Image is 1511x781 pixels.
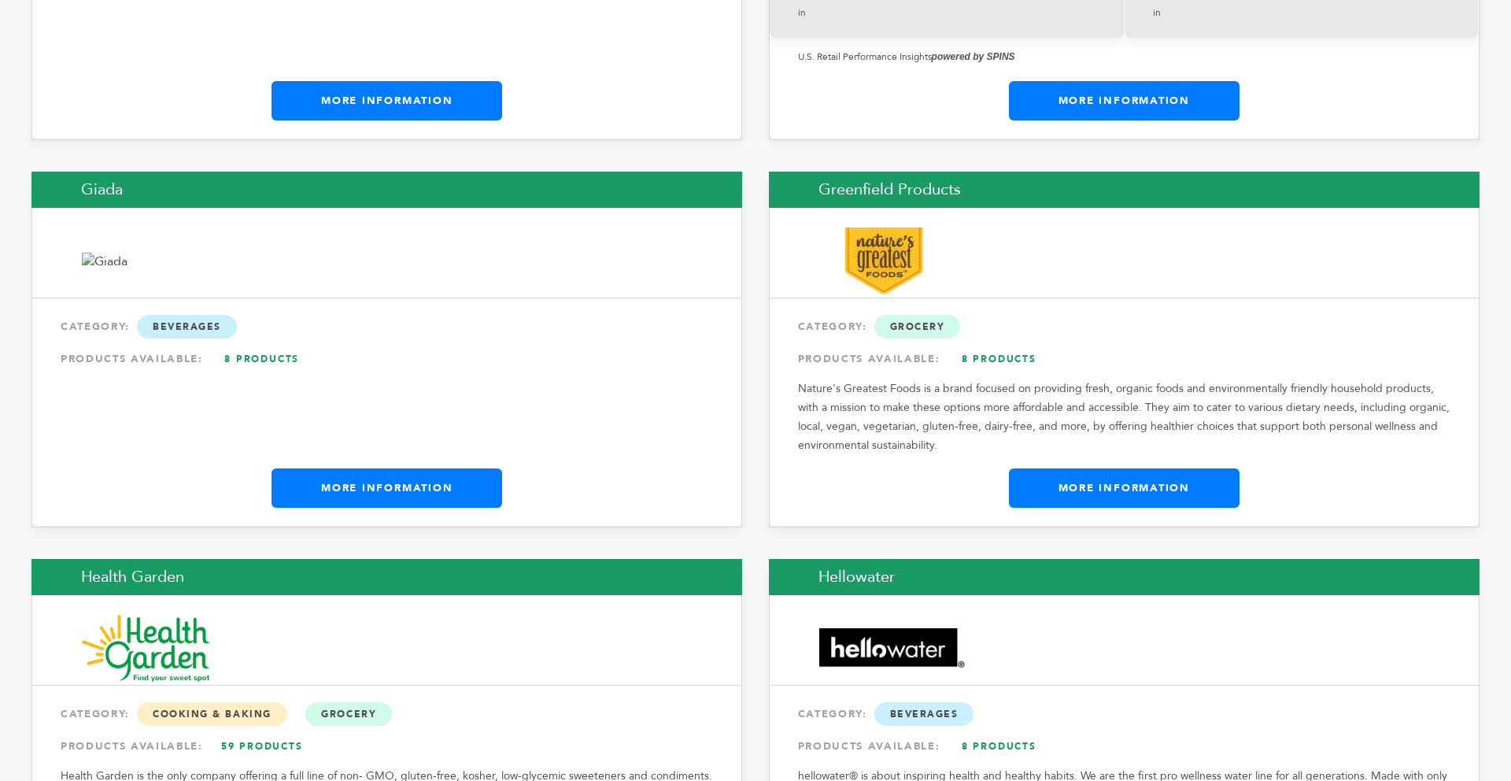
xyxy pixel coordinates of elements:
[61,345,713,373] div: PRODUCTS AVAILABLE:
[798,379,1450,455] p: Nature's Greatest Foods is a brand focused on providing fresh, organic foods and environmentally ...
[932,51,1015,62] strong: powered by SPINS
[798,6,806,19] span: in
[31,559,742,595] h2: Health Garden
[82,615,210,682] img: Health Garden
[207,345,317,373] a: 8 Products
[769,559,1480,595] h2: Hellowater
[798,345,1450,373] div: PRODUCTS AVAILABLE:
[1009,468,1239,508] a: More Information
[798,700,1450,728] div: CATEGORY:
[874,702,974,726] span: Beverages
[798,313,1450,341] div: CATEGORY:
[944,345,1054,373] a: 8 Products
[82,253,127,270] img: Giada
[272,468,502,508] a: More Information
[874,315,961,339] span: Grocery
[272,81,502,120] a: More Information
[207,732,317,761] a: 59 Products
[305,702,392,726] span: Grocery
[137,315,237,339] span: Beverages
[137,702,287,726] span: Cooking & Baking
[769,172,1480,208] h2: Greenfield Products
[944,732,1054,761] a: 8 Products
[1153,6,1161,19] span: in
[1009,81,1239,120] a: More Information
[61,732,713,761] div: PRODUCTS AVAILABLE:
[819,628,965,670] img: Hellowater
[61,700,713,728] div: CATEGORY:
[798,732,1450,761] div: PRODUCTS AVAILABLE:
[819,228,949,294] img: Greenfield Products
[798,47,1450,66] p: U.S. Retail Performance Insights
[31,172,742,208] h2: Giada
[61,313,713,341] div: CATEGORY:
